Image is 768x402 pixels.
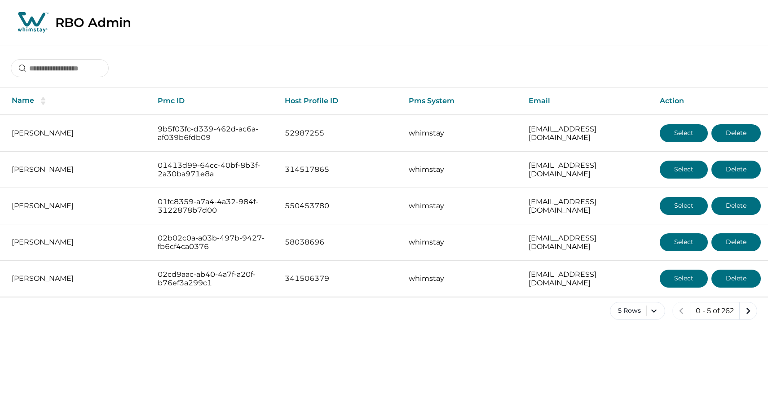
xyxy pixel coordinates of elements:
button: Select [660,233,708,251]
button: Select [660,161,708,179]
button: Select [660,270,708,288]
p: whimstay [409,238,514,247]
p: 58038696 [285,238,394,247]
button: Select [660,124,708,142]
p: 01fc8359-a7a4-4a32-984f-3122878b7d00 [158,197,270,215]
th: Pms System [402,87,521,115]
p: 9b5f03fc-d339-462d-ac6a-af039b6fdb09 [158,125,270,142]
p: whimstay [409,201,514,210]
th: Pmc ID [150,87,277,115]
button: Delete [711,124,761,142]
p: [EMAIL_ADDRESS][DOMAIN_NAME] [529,161,645,179]
p: [PERSON_NAME] [12,165,143,174]
p: 52987255 [285,129,394,138]
button: Delete [711,197,761,215]
button: 0 - 5 of 262 [690,302,740,320]
p: [EMAIL_ADDRESS][DOMAIN_NAME] [529,234,645,251]
th: Host Profile ID [278,87,402,115]
p: whimstay [409,274,514,283]
p: [PERSON_NAME] [12,129,143,138]
button: next page [739,302,757,320]
button: previous page [672,302,690,320]
button: sorting [34,96,52,105]
p: 550453780 [285,201,394,210]
p: [EMAIL_ADDRESS][DOMAIN_NAME] [529,270,645,288]
p: 02cd9aac-ab40-4a7f-a20f-b76ef3a299c1 [158,270,270,288]
p: 341506379 [285,274,394,283]
p: [PERSON_NAME] [12,201,143,210]
button: Delete [711,233,761,251]
p: 0 - 5 of 262 [696,306,734,315]
button: Delete [711,161,761,179]
th: Email [521,87,653,115]
p: [PERSON_NAME] [12,238,143,247]
p: 01413d99-64cc-40bf-8b3f-2a30ba971e8a [158,161,270,179]
button: Select [660,197,708,215]
th: Action [653,87,768,115]
p: RBO Admin [55,15,131,30]
p: whimstay [409,129,514,138]
button: Delete [711,270,761,288]
p: whimstay [409,165,514,174]
p: 02b02c0a-a03b-497b-9427-fb6cf4ca0376 [158,234,270,251]
button: 5 Rows [610,302,665,320]
p: 314517865 [285,165,394,174]
p: [EMAIL_ADDRESS][DOMAIN_NAME] [529,125,645,142]
p: [PERSON_NAME] [12,274,143,283]
p: [EMAIL_ADDRESS][DOMAIN_NAME] [529,197,645,215]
